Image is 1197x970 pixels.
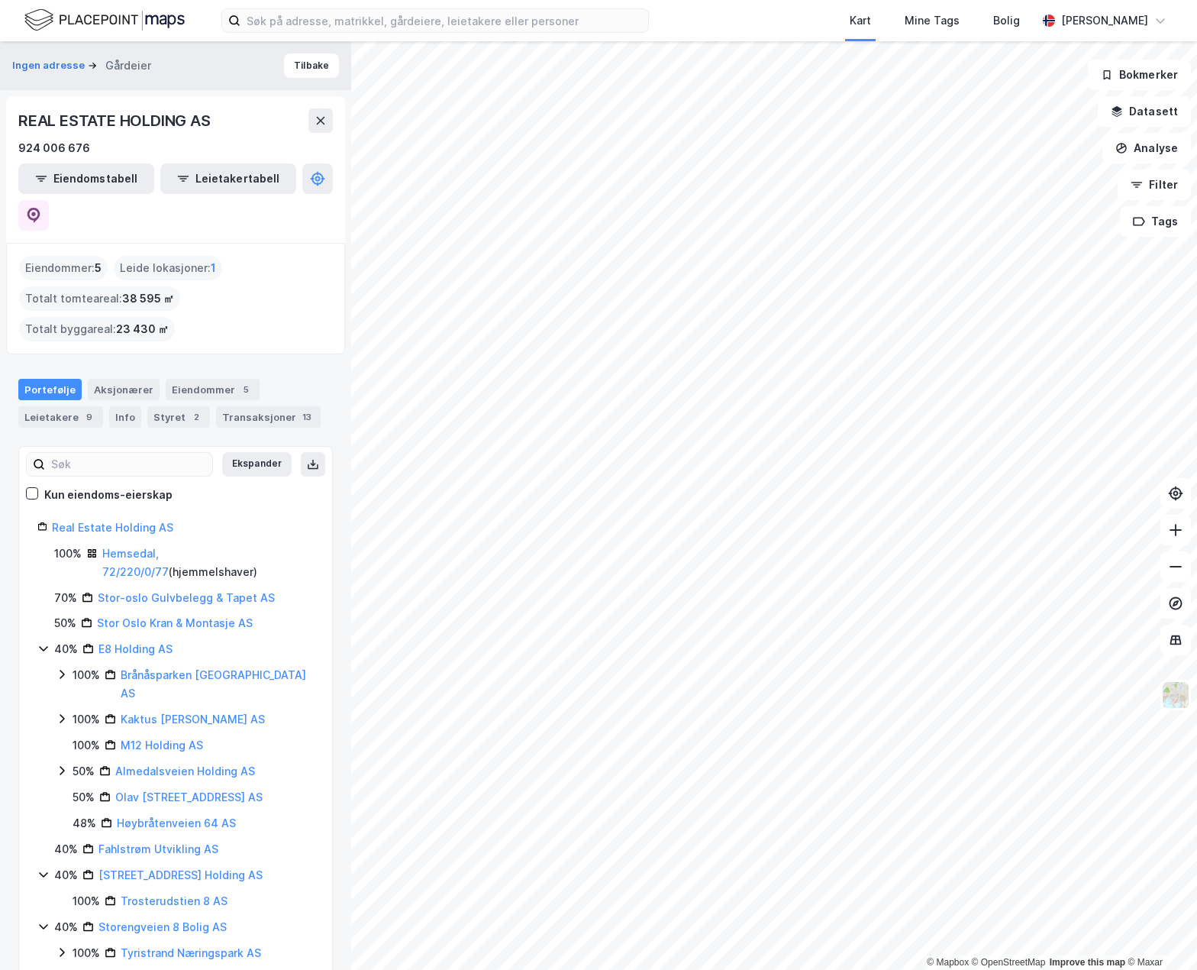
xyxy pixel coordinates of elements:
button: Ingen adresse [12,58,88,73]
a: Almedalsveien Holding AS [115,765,255,778]
div: 100% [73,710,100,729]
div: 40% [54,640,78,658]
div: Portefølje [18,379,82,400]
a: Trosterudstien 8 AS [121,894,227,907]
div: Styret [147,406,210,428]
div: Totalt tomteareal : [19,286,180,311]
a: [STREET_ADDRESS] Holding AS [98,868,263,881]
div: Gårdeier [105,57,151,75]
button: Ekspander [222,452,292,477]
div: Leietakere [18,406,103,428]
div: 100% [54,545,82,563]
a: Mapbox [927,957,969,968]
div: 2 [189,409,204,425]
button: Leietakertabell [160,163,296,194]
a: OpenStreetMap [972,957,1046,968]
img: Z [1161,681,1190,710]
a: E8 Holding AS [98,642,173,655]
button: Tilbake [284,53,339,78]
a: Storengveien 8 Bolig AS [98,920,227,933]
div: Kontrollprogram for chat [1121,897,1197,970]
a: Fahlstrøm Utvikling AS [98,842,218,855]
div: Kun eiendoms-eierskap [44,486,173,504]
div: Mine Tags [905,11,960,30]
span: 1 [211,259,216,277]
div: Bolig [993,11,1020,30]
input: Søk [45,453,212,476]
div: 40% [54,840,78,858]
a: M12 Holding AS [121,739,203,752]
div: Kart [850,11,871,30]
div: [PERSON_NAME] [1061,11,1148,30]
a: Real Estate Holding AS [52,521,173,534]
a: Olav [STREET_ADDRESS] AS [115,791,263,803]
button: Tags [1120,206,1191,237]
a: Brånåsparken [GEOGRAPHIC_DATA] AS [121,668,306,700]
div: 100% [73,892,100,910]
div: Transaksjoner [216,406,321,428]
a: Kaktus [PERSON_NAME] AS [121,713,265,726]
button: Eiendomstabell [18,163,154,194]
div: 13 [299,409,315,425]
div: Leide lokasjoner : [114,256,222,280]
div: Totalt byggareal : [19,317,175,341]
div: 924 006 676 [18,139,90,157]
div: Aksjonærer [88,379,160,400]
a: Høybråtenveien 64 AS [117,816,236,829]
div: 100% [73,736,100,755]
div: 100% [73,666,100,684]
div: 70% [54,589,77,607]
a: Stor Oslo Kran & Montasje AS [97,616,253,629]
button: Filter [1118,170,1191,200]
img: logo.f888ab2527a4732fd821a326f86c7f29.svg [24,7,185,34]
button: Bokmerker [1088,60,1191,90]
div: 48% [73,814,96,833]
div: Info [109,406,141,428]
div: 100% [73,944,100,962]
div: 40% [54,866,78,884]
span: 38 595 ㎡ [122,289,174,308]
div: 5 [238,382,253,397]
button: Datasett [1098,96,1191,127]
a: Hemsedal, 72/220/0/77 [102,547,169,578]
div: 50% [73,762,95,781]
div: 50% [54,614,76,632]
div: REAL ESTATE HOLDING AS [18,108,214,133]
div: Eiendommer [166,379,260,400]
div: 40% [54,918,78,936]
div: ( hjemmelshaver ) [102,545,314,581]
a: Stor-oslo Gulvbelegg & Tapet AS [98,591,275,604]
div: 9 [82,409,97,425]
div: 50% [73,788,95,807]
a: Tyristrand Næringspark AS [121,946,261,959]
button: Analyse [1102,133,1191,163]
input: Søk på adresse, matrikkel, gårdeiere, leietakere eller personer [240,9,648,32]
div: Eiendommer : [19,256,108,280]
a: Improve this map [1050,957,1125,968]
span: 5 [95,259,102,277]
span: 23 430 ㎡ [116,320,169,338]
iframe: Chat Widget [1121,897,1197,970]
